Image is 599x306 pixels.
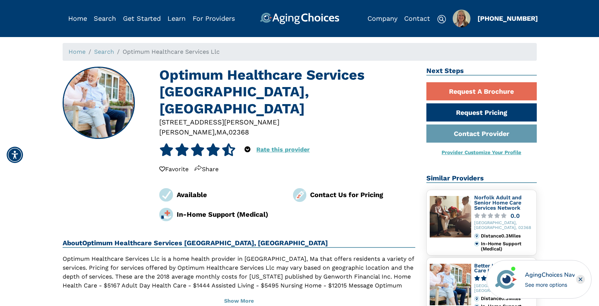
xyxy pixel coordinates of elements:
[68,14,87,22] a: Home
[177,190,282,200] div: Available
[525,281,575,289] div: See more options
[227,128,229,136] span: ,
[474,194,522,210] a: Norfolk Adult and Senior Home Care Services Network
[94,13,116,24] div: Popover trigger
[426,67,537,76] h2: Next Steps
[481,241,533,252] div: In-Home Support (Medical)
[453,10,470,27] img: 0d6ac745-f77c-4484-9392-b54ca61ede62.jpg
[123,14,161,22] a: Get Started
[167,14,186,22] a: Learn
[177,209,282,219] div: In-Home Support (Medical)
[404,14,430,22] a: Contact
[94,48,114,55] a: Search
[481,233,533,239] div: Distance 0.3 Miles
[63,43,537,61] nav: breadcrumb
[159,165,189,174] div: Favorite
[474,213,533,219] a: 0.0
[310,190,415,200] div: Contact Us for Pricing
[159,67,415,117] h1: Optimum Healthcare Services [GEOGRAPHIC_DATA], [GEOGRAPHIC_DATA]
[94,14,116,22] a: Search
[159,117,415,127] div: [STREET_ADDRESS][PERSON_NAME]
[442,149,521,155] a: Provider Customize Your Profile
[426,174,537,183] h2: Similar Providers
[193,14,235,22] a: For Providers
[216,128,227,136] span: MA
[367,14,397,22] a: Company
[493,267,519,292] img: avatar
[63,67,134,139] img: Optimum Healthcare Services Llc, Randolph MA
[474,276,533,281] a: 4.5
[477,14,538,22] a: [PHONE_NUMBER]
[474,284,533,293] div: [GEOGRAPHIC_DATA], [GEOGRAPHIC_DATA], 02368
[426,82,537,100] a: Request A Brochure
[426,124,537,143] a: Contact Provider
[426,103,537,122] a: Request Pricing
[244,143,250,156] div: Popover trigger
[260,13,339,24] img: AgingChoices
[453,10,470,27] div: Popover trigger
[525,270,575,279] div: AgingChoices Navigator
[474,296,479,301] img: distance.svg
[481,296,533,301] div: Distance 0.3 Miles
[123,48,220,55] span: Optimum Healthcare Services Llc
[474,221,533,230] div: [GEOGRAPHIC_DATA], [GEOGRAPHIC_DATA], 02368
[63,255,416,299] p: Optimum Healthcare Services Llc is a home health provider in [GEOGRAPHIC_DATA], Ma that offers re...
[474,241,479,246] img: primary.svg
[214,128,216,136] span: ,
[7,147,23,163] div: Accessibility Menu
[437,15,446,24] img: search-icon.svg
[229,127,249,137] div: 02368
[510,213,520,219] div: 0.0
[474,263,526,274] a: Better Home Health Care Llc
[159,128,214,136] span: [PERSON_NAME]
[474,233,479,239] img: distance.svg
[576,275,585,284] div: Close
[63,239,416,248] h2: About Optimum Healthcare Services [GEOGRAPHIC_DATA], [GEOGRAPHIC_DATA]
[194,165,219,174] div: Share
[256,146,310,153] a: Rate this provider
[69,48,86,55] a: Home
